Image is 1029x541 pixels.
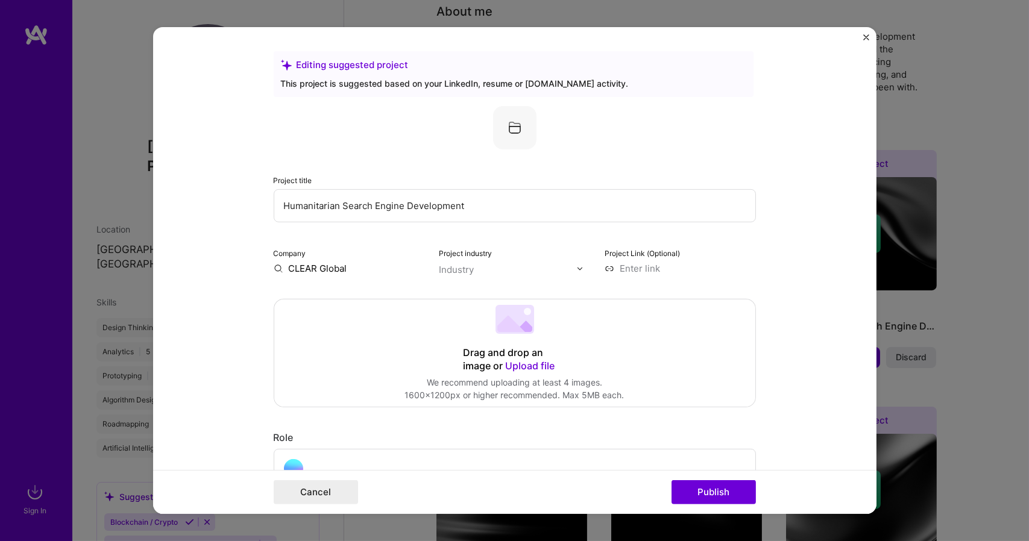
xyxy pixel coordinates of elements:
[274,480,358,504] button: Cancel
[274,431,756,444] div: Role
[274,262,425,275] input: Enter name or website
[274,189,756,222] input: Enter the name of the project
[405,389,625,401] div: 1600x1200px or higher recommended. Max 5MB each.
[439,263,474,276] div: Industry
[576,264,584,272] img: drop icon
[439,249,492,258] label: Project industry
[405,376,625,389] div: We recommend uploading at least 4 images.
[281,77,746,90] div: This project is suggested based on your LinkedIn, resume or [DOMAIN_NAME] activity.
[506,360,555,372] span: Upload file
[284,459,303,478] img: placeholder.5677c315.png
[672,480,756,504] button: Publish
[274,249,306,258] label: Company
[281,59,292,70] i: icon SuggestedTeams
[493,106,537,149] img: Company logo
[274,299,756,407] div: Drag and drop an image or Upload fileWe recommend uploading at least 4 images.1600x1200px or high...
[281,58,746,71] div: Editing suggested project
[605,262,756,275] input: Enter link
[605,249,680,258] label: Project Link (Optional)
[464,346,566,373] div: Drag and drop an image or
[863,34,869,47] button: Close
[274,176,312,185] label: Project title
